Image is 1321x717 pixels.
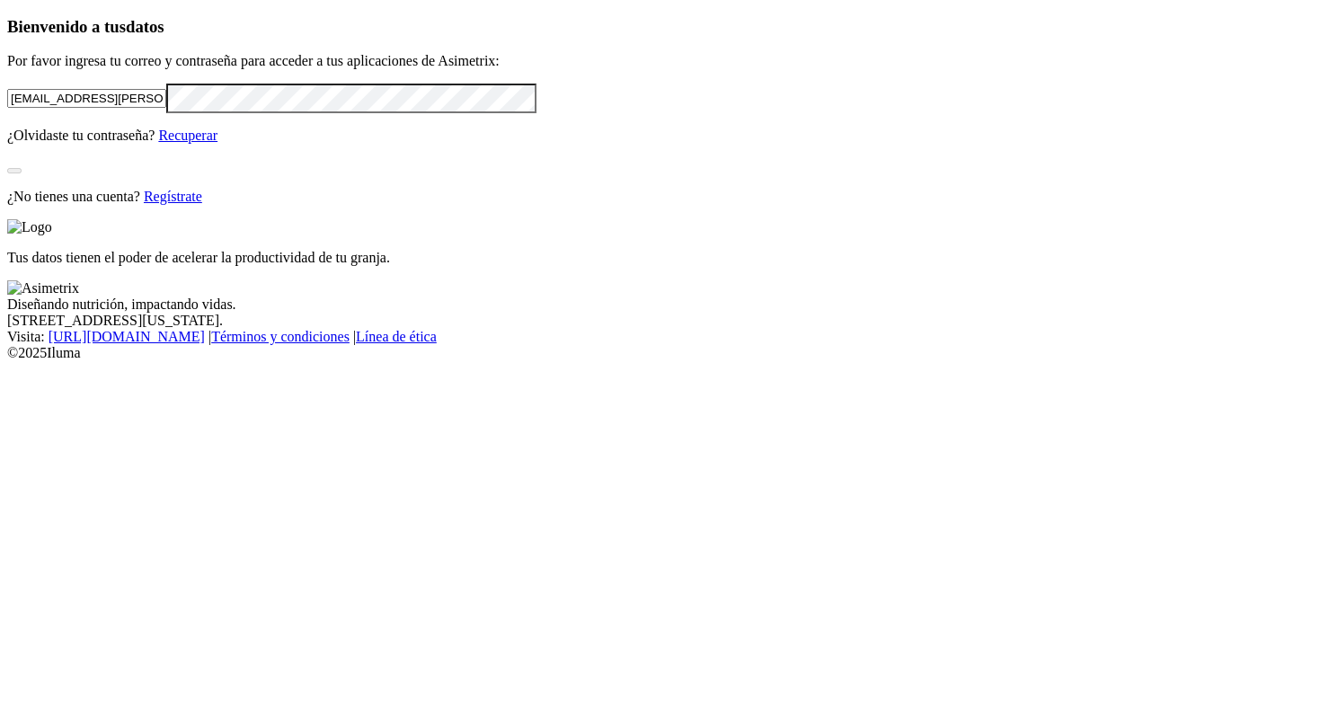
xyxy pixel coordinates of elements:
[126,17,164,36] span: datos
[356,329,437,344] a: Línea de ética
[7,329,1314,345] div: Visita : | |
[7,313,1314,329] div: [STREET_ADDRESS][US_STATE].
[7,89,166,108] input: Tu correo
[158,128,217,143] a: Recuperar
[144,189,202,204] a: Regístrate
[7,280,79,297] img: Asimetrix
[7,189,1314,205] p: ¿No tienes una cuenta?
[7,250,1314,266] p: Tus datos tienen el poder de acelerar la productividad de tu granja.
[7,128,1314,144] p: ¿Olvidaste tu contraseña?
[7,219,52,235] img: Logo
[7,53,1314,69] p: Por favor ingresa tu correo y contraseña para acceder a tus aplicaciones de Asimetrix:
[7,297,1314,313] div: Diseñando nutrición, impactando vidas.
[7,17,1314,37] h3: Bienvenido a tus
[211,329,350,344] a: Términos y condiciones
[7,345,1314,361] div: © 2025 Iluma
[49,329,205,344] a: [URL][DOMAIN_NAME]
